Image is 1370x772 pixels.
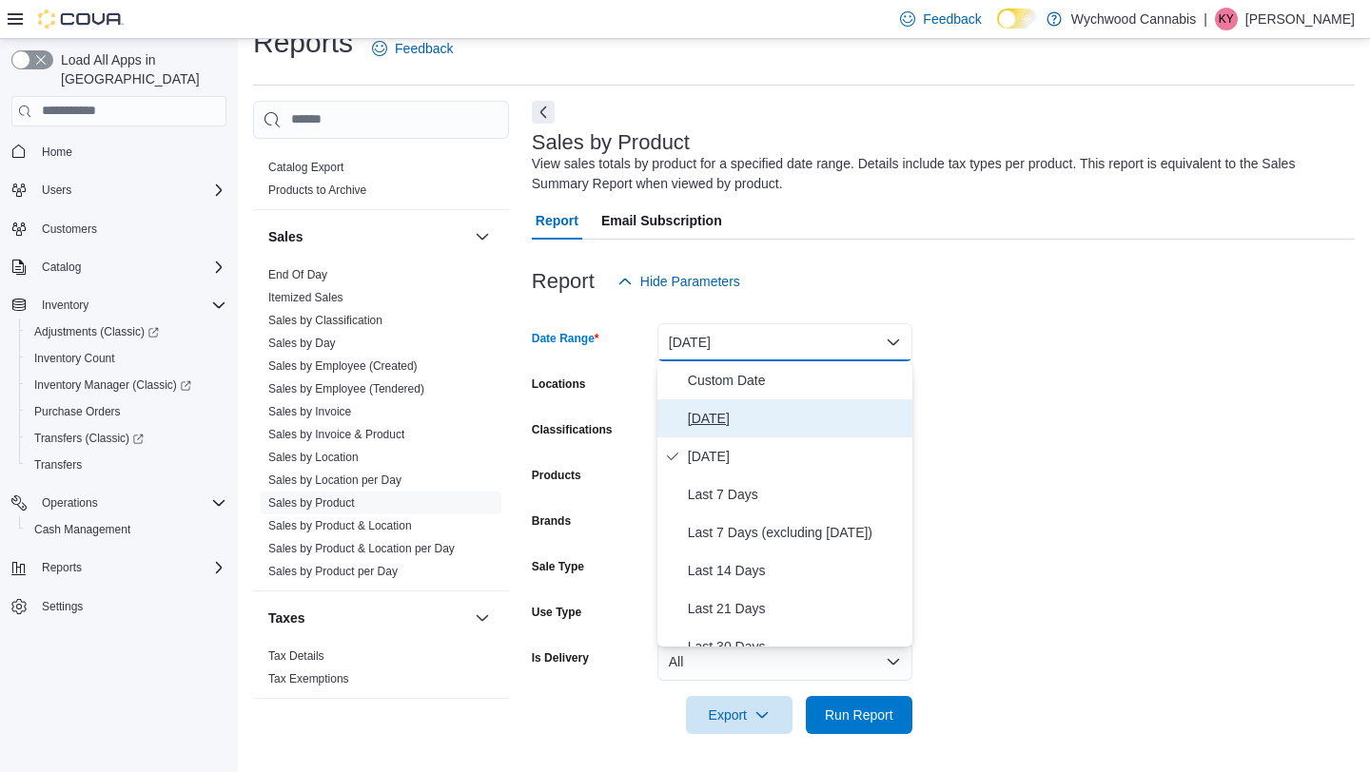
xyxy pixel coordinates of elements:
[268,381,424,396] span: Sales by Employee (Tendered)
[532,559,584,574] label: Sale Type
[19,318,234,345] a: Adjustments (Classic)
[253,156,509,209] div: Products
[395,39,453,58] span: Feedback
[27,374,199,396] a: Inventory Manager (Classic)
[825,705,893,724] span: Run Report
[19,452,234,478] button: Transfers
[27,320,166,343] a: Adjustments (Classic)
[268,314,382,327] a: Sales by Classification
[688,635,905,658] span: Last 30 Days
[34,140,226,164] span: Home
[27,374,226,396] span: Inventory Manager (Classic)
[268,473,401,487] a: Sales by Location per Day
[34,179,79,202] button: Users
[268,161,343,174] a: Catalog Export
[4,554,234,581] button: Reports
[471,225,494,248] button: Sales
[42,298,88,313] span: Inventory
[471,118,494,141] button: Products
[34,141,80,164] a: Home
[38,10,124,29] img: Cova
[268,473,401,488] span: Sales by Location per Day
[268,542,455,555] a: Sales by Product & Location per Day
[1245,8,1355,30] p: [PERSON_NAME]
[657,323,912,361] button: [DATE]
[42,599,83,614] span: Settings
[268,608,467,627] button: Taxes
[688,521,905,544] span: Last 7 Days (excluding [DATE])
[688,483,905,506] span: Last 7 Days
[268,450,359,465] span: Sales by Location
[532,101,555,124] button: Next
[19,372,234,398] a: Inventory Manager (Classic)
[532,331,599,346] label: Date Range
[42,222,97,237] span: Customers
[268,227,303,246] h3: Sales
[268,648,324,664] span: Tax Details
[806,696,912,734] button: Run Report
[268,496,355,510] a: Sales by Product
[1219,8,1234,30] span: KY
[268,608,305,627] h3: Taxes
[34,492,106,514] button: Operations
[268,359,418,373] a: Sales by Employee (Created)
[19,425,234,452] a: Transfers (Classic)
[268,672,349,685] a: Tax Exemptions
[268,518,412,533] span: Sales by Product & Location
[268,564,398,579] span: Sales by Product per Day
[34,457,82,473] span: Transfers
[42,560,82,575] span: Reports
[4,292,234,318] button: Inventory
[532,154,1345,194] div: View sales totals by product for a specified date range. Details include tax types per product. T...
[4,254,234,280] button: Catalog
[268,404,351,419] span: Sales by Invoice
[686,696,793,734] button: Export
[532,513,571,529] label: Brands
[34,324,159,339] span: Adjustments (Classic)
[253,24,353,62] h1: Reports
[1215,8,1238,30] div: Kristina Yin
[34,492,226,514] span: Operations
[1204,8,1207,30] p: |
[19,516,234,543] button: Cash Management
[688,559,905,582] span: Last 14 Days
[4,177,234,203] button: Users
[11,130,226,670] nav: Complex example
[268,227,467,246] button: Sales
[923,10,981,29] span: Feedback
[42,495,98,511] span: Operations
[997,9,1037,29] input: Dark Mode
[4,215,234,242] button: Customers
[4,138,234,165] button: Home
[268,427,404,442] span: Sales by Invoice & Product
[268,290,343,305] span: Itemized Sales
[532,422,613,437] label: Classifications
[532,650,589,666] label: Is Delivery
[27,400,226,423] span: Purchase Orders
[253,645,509,698] div: Taxes
[268,495,355,511] span: Sales by Product
[688,445,905,468] span: [DATE]
[268,291,343,304] a: Itemized Sales
[268,267,327,282] span: End Of Day
[34,556,89,579] button: Reports
[27,518,138,541] a: Cash Management
[532,468,581,483] label: Products
[27,518,226,541] span: Cash Management
[27,320,226,343] span: Adjustments (Classic)
[268,337,336,350] a: Sales by Day
[34,351,115,366] span: Inventory Count
[640,272,740,291] span: Hide Parameters
[34,594,226,618] span: Settings
[268,565,398,578] a: Sales by Product per Day
[34,256,226,279] span: Catalog
[34,431,144,446] span: Transfers (Classic)
[688,407,905,430] span: [DATE]
[610,262,748,300] button: Hide Parameters
[53,50,226,88] span: Load All Apps in [GEOGRAPHIC_DATA]
[532,605,581,620] label: Use Type
[34,294,226,317] span: Inventory
[268,519,412,532] a: Sales by Product & Location
[688,597,905,620] span: Last 21 Days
